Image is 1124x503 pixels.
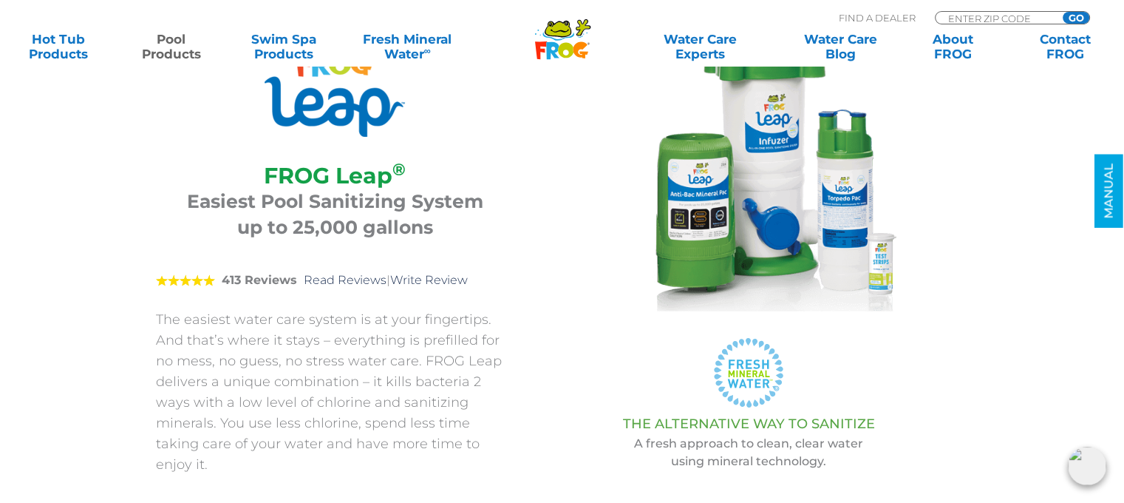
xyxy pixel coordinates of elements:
div: | [156,251,514,309]
a: Hot TubProducts [15,32,102,61]
img: Product Logo [265,18,405,137]
h2: FROG Leap [174,163,496,189]
p: Find A Dealer [839,11,916,24]
input: Zip Code Form [947,12,1046,24]
sup: ∞ [423,45,430,56]
input: GO [1063,12,1089,24]
sup: ® [392,159,406,180]
a: ContactFROG [1022,32,1109,61]
p: The easiest water care system is at your fingertips. And that’s where it stays – everything is pr... [156,309,514,475]
h3: THE ALTERNATIVE WAY TO SANITIZE [551,416,947,431]
img: openIcon [1068,447,1106,485]
h3: Easiest Pool Sanitizing System up to 25,000 gallons [174,189,496,240]
a: Fresh MineralWater∞ [352,32,462,61]
a: Water CareBlog [797,32,884,61]
a: Water CareExperts [629,32,772,61]
a: MANUAL [1094,155,1123,228]
p: A fresh approach to clean, clear water using mineral technology. [551,435,947,470]
a: PoolProducts [127,32,214,61]
a: Write Review [390,273,468,287]
a: Swim SpaProducts [240,32,327,61]
a: Read Reviews [304,273,386,287]
strong: 413 Reviews [222,273,297,287]
span: 5 [156,274,215,286]
a: AboutFROG [909,32,996,61]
